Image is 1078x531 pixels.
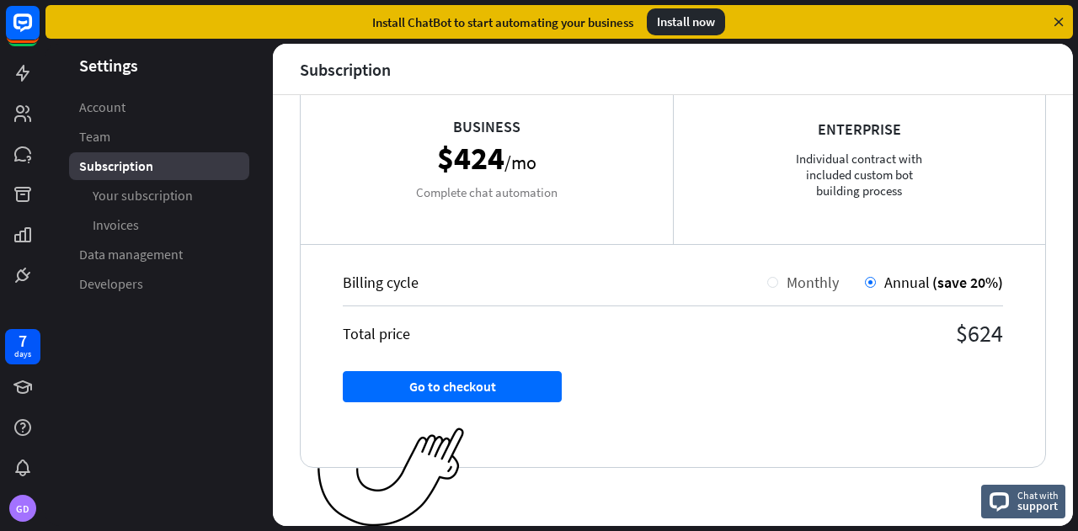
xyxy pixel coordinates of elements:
[1017,498,1059,513] span: support
[69,270,249,298] a: Developers
[343,324,673,343] div: Total price
[93,187,193,204] span: Your subscription
[69,93,249,121] a: Account
[932,273,1003,292] span: (save 20%)
[79,98,125,116] span: Account
[372,14,633,30] div: Install ChatBot to start automating your business
[13,7,64,57] button: Open LiveChat chat widget
[69,241,249,268] a: Data management
[19,333,27,348] div: 7
[5,329,40,364] a: 7 days
[787,273,839,292] span: Monthly
[45,54,273,77] header: Settings
[343,371,562,402] button: Go to checkout
[79,275,143,293] span: Developers
[79,157,153,175] span: Subscription
[69,182,249,210] a: Your subscription
[79,128,110,146] span: Team
[69,211,249,239] a: Invoices
[1017,487,1059,503] span: Chat with
[647,8,725,35] div: Install now
[79,246,183,263] span: Data management
[9,495,36,522] div: GD
[69,123,249,151] a: Team
[318,427,465,528] img: ec979a0a656117aaf919.png
[343,273,767,292] div: Billing cycle
[93,216,139,234] span: Invoices
[673,318,1003,348] div: $624
[884,273,930,292] span: Annual
[14,348,31,360] div: days
[300,60,391,79] div: Subscription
